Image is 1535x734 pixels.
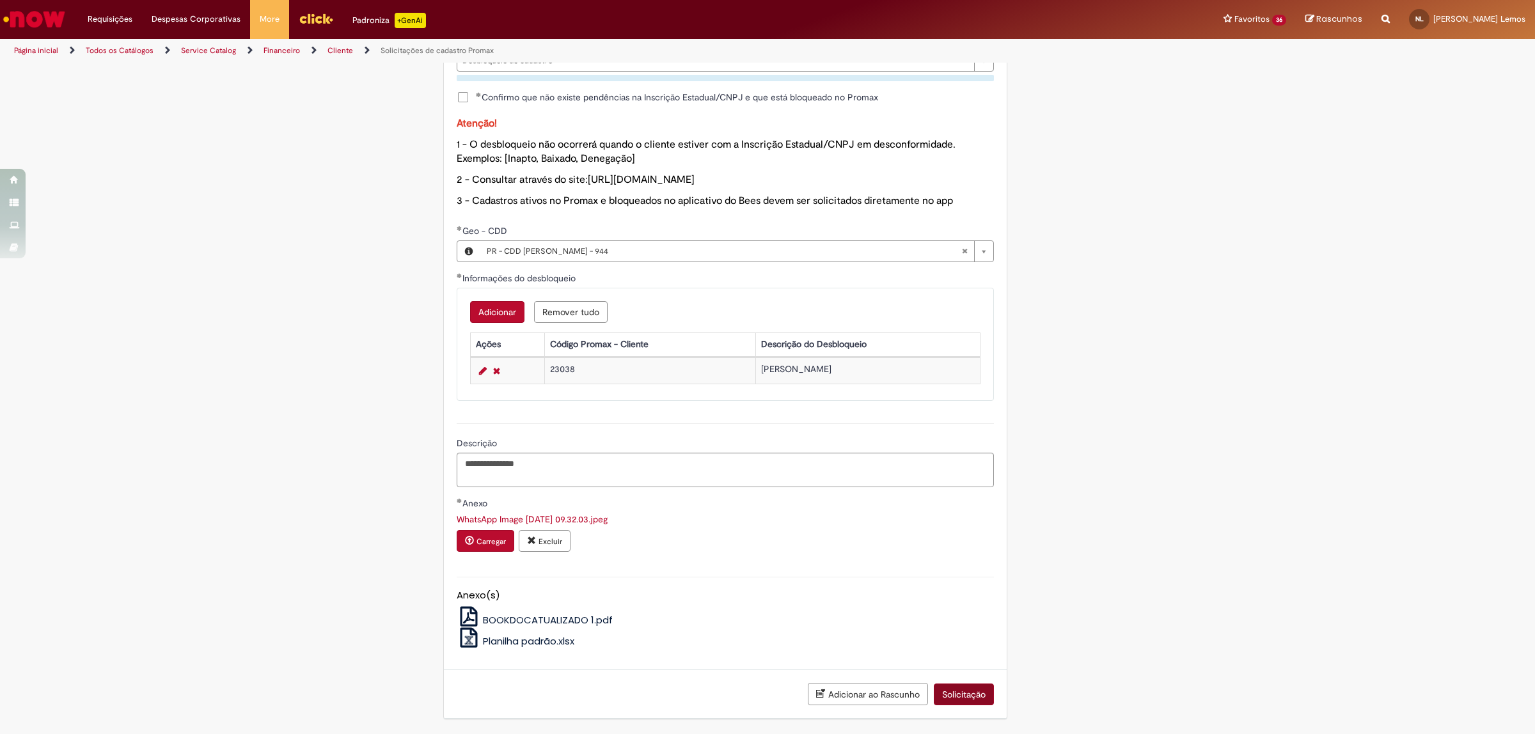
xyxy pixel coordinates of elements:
textarea: Descrição [457,453,994,488]
small: Carregar [476,536,506,547]
button: Remove all rows for Informações do desbloqueio [534,301,608,323]
a: PR - CDD [PERSON_NAME] - 944Limpar campo Geo - CDD [480,241,993,262]
span: 36 [1272,15,1286,26]
span: Rascunhos [1316,13,1362,25]
a: Financeiro [264,45,300,56]
span: Obrigatório Preenchido [457,226,462,231]
a: Rascunhos [1305,13,1362,26]
td: [PERSON_NAME] [755,357,980,384]
span: Anexo [462,497,490,509]
a: Download de WhatsApp Image 2025-08-29 at 09.32.03.jpeg [457,513,608,525]
span: Despesas Corporativas [152,13,240,26]
span: Atenção! [457,117,497,130]
span: Obrigatório Preenchido [476,92,482,97]
span: Informações do desbloqueio [462,272,578,284]
span: Favoritos [1234,13,1270,26]
ul: Trilhas de página [10,39,1014,63]
span: PR - CDD [PERSON_NAME] - 944 [487,241,961,262]
a: Página inicial [14,45,58,56]
span: [PERSON_NAME] Lemos [1433,13,1525,24]
button: Add a row for Informações do desbloqueio [470,301,524,323]
span: More [260,13,279,26]
span: 1 - O desbloqueio não ocorrerá quando o cliente estiver com a Inscrição Estadual/CNPJ em desconfo... [457,138,956,166]
img: ServiceNow [1,6,67,32]
button: Excluir anexo WhatsApp Image 2025-08-29 at 09.32.03.jpeg [519,530,571,552]
p: +GenAi [395,13,426,28]
a: Editar Linha 1 [476,363,490,379]
th: Descrição do Desbloqueio [755,332,980,356]
button: Carregar anexo de Anexo Required [457,530,514,552]
button: Solicitação [934,683,994,705]
th: Código Promax - Cliente [544,332,755,356]
button: Adicionar ao Rascunho [808,683,928,705]
a: Todos os Catálogos [86,45,153,56]
a: Solicitações de cadastro Promax [381,45,494,56]
a: Remover linha 1 [490,363,503,379]
th: Ações [470,332,544,356]
a: BOOKDOCATUALIZADO 1.pdf [457,613,613,627]
span: Geo - CDD [462,225,510,237]
img: click_logo_yellow_360x200.png [299,9,333,28]
a: [URL][DOMAIN_NAME] [588,173,695,186]
abbr: Limpar campo Geo - CDD [955,241,974,262]
button: Geo - CDD, Visualizar este registro PR - CDD Mogi Mirim - 944 [457,241,480,262]
span: 2 - Consultar através do site: [457,173,695,186]
td: 23038 [544,357,755,384]
span: Confirmo que não existe pendências na Inscrição Estadual/CNPJ e que está bloqueado no Promax [476,91,878,104]
small: Excluir [539,536,562,547]
h5: Anexo(s) [457,590,994,601]
span: Obrigatório Preenchido [457,273,462,278]
a: Planilha padrão.xlsx [457,634,575,648]
span: Planilha padrão.xlsx [483,634,574,648]
span: 3 - Cadastros ativos no Promax e bloqueados no aplicativo do Bees devem ser solicitados diretamen... [457,194,953,207]
span: BOOKDOCATUALIZADO 1.pdf [483,613,613,627]
a: Service Catalog [181,45,236,56]
a: Cliente [327,45,353,56]
div: Padroniza [352,13,426,28]
span: Obrigatório Preenchido [457,498,462,503]
span: NL [1415,15,1424,23]
span: Descrição [457,437,500,449]
span: Requisições [88,13,132,26]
